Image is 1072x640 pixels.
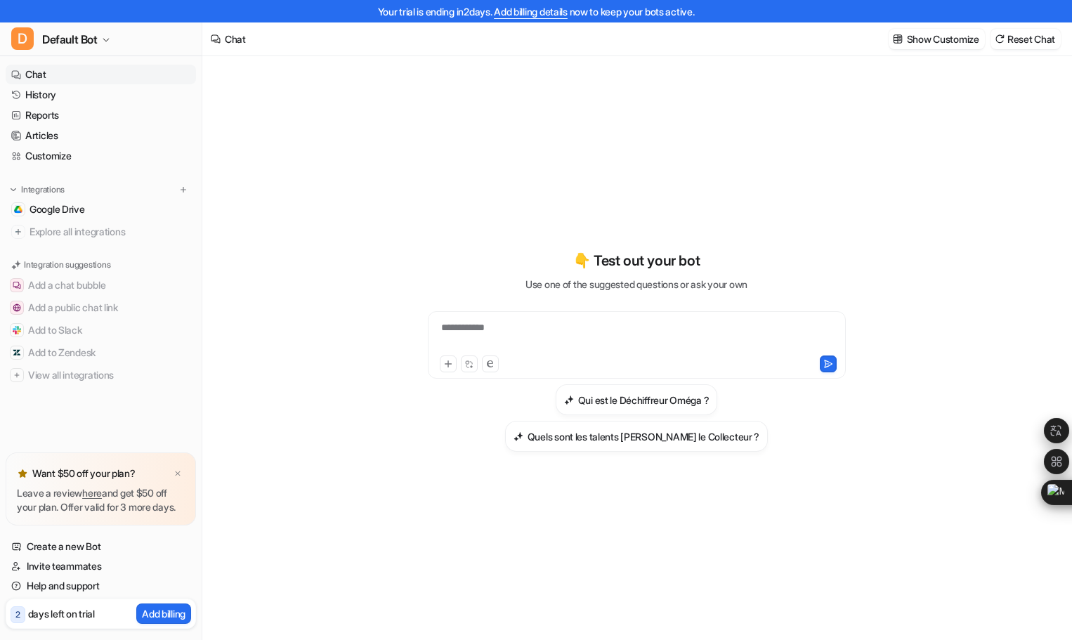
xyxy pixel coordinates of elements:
span: Default Bot [42,30,98,49]
a: Invite teammates [6,556,196,576]
button: Show Customize [889,29,985,49]
img: Quels sont les talents de Marcus le Collecteur ? [514,431,523,442]
img: Qui est le Déchiffreur Oméga ? [564,395,574,405]
p: 2 [15,608,20,621]
span: D [11,27,34,50]
img: Add a chat bubble [13,281,21,289]
p: 👇 Test out your bot [573,250,700,271]
button: Add to ZendeskAdd to Zendesk [6,341,196,364]
button: Add a public chat linkAdd a public chat link [6,296,196,319]
img: Add to Slack [13,326,21,334]
a: Help and support [6,576,196,596]
div: Chat [225,32,246,46]
a: Reports [6,105,196,125]
a: Google DriveGoogle Drive [6,200,196,219]
a: here [82,487,102,499]
button: Quels sont les talents de Marcus le Collecteur ?Quels sont les talents [PERSON_NAME] le Collecteur ? [505,421,768,452]
a: History [6,85,196,105]
img: explore all integrations [11,225,25,239]
button: Add a chat bubbleAdd a chat bubble [6,274,196,296]
img: Add a public chat link [13,303,21,312]
img: reset [995,34,1005,44]
a: Customize [6,146,196,166]
img: menu_add.svg [178,185,188,195]
p: Integration suggestions [24,259,110,271]
h3: Quels sont les talents [PERSON_NAME] le Collecteur ? [528,429,759,444]
p: Use one of the suggested questions or ask your own [525,277,747,292]
button: Add billing [136,603,191,624]
img: x [174,469,182,478]
span: Explore all integrations [30,221,190,243]
img: expand menu [8,185,18,195]
p: Want $50 off your plan? [32,466,136,481]
button: Integrations [6,183,69,197]
a: Chat [6,65,196,84]
button: Reset Chat [991,29,1061,49]
a: Add billing details [494,6,568,18]
button: Qui est le Déchiffreur Oméga ?Qui est le Déchiffreur Oméga ? [556,384,718,415]
a: Explore all integrations [6,222,196,242]
img: Google Drive [14,205,22,214]
img: View all integrations [13,371,21,379]
p: Integrations [21,184,65,195]
a: Articles [6,126,196,145]
p: Leave a review and get $50 off your plan. Offer valid for 3 more days. [17,486,185,514]
p: Show Customize [907,32,979,46]
img: customize [893,34,903,44]
button: Add to SlackAdd to Slack [6,319,196,341]
a: Create a new Bot [6,537,196,556]
p: days left on trial [28,606,95,621]
img: star [17,468,28,479]
button: View all integrationsView all integrations [6,364,196,386]
p: Add billing [142,606,185,621]
img: Add to Zendesk [13,348,21,357]
h3: Qui est le Déchiffreur Oméga ? [578,393,710,407]
span: Google Drive [30,202,85,216]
